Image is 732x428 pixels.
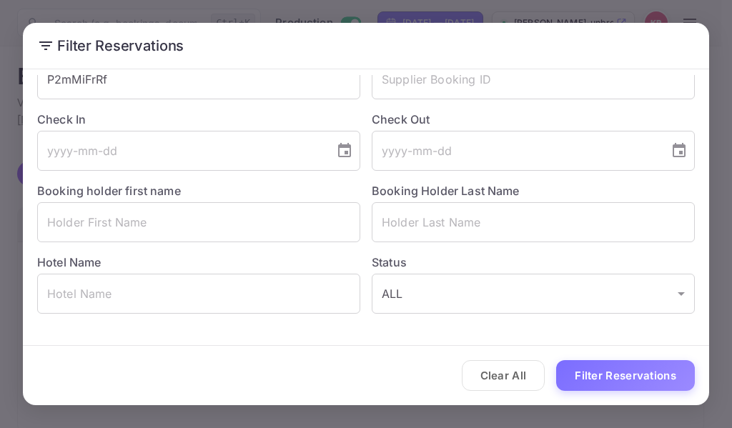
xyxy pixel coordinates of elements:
[37,111,360,128] label: Check In
[37,59,360,99] input: Booking ID
[372,274,695,314] div: ALL
[556,360,695,391] button: Filter Reservations
[37,131,325,171] input: yyyy-mm-dd
[372,254,695,271] label: Status
[37,255,102,269] label: Hotel Name
[372,131,659,171] input: yyyy-mm-dd
[372,202,695,242] input: Holder Last Name
[372,111,695,128] label: Check Out
[37,184,181,198] label: Booking holder first name
[37,274,360,314] input: Hotel Name
[372,59,695,99] input: Supplier Booking ID
[37,202,360,242] input: Holder First Name
[372,184,520,198] label: Booking Holder Last Name
[330,136,359,165] button: Choose date
[462,360,545,391] button: Clear All
[665,136,693,165] button: Choose date
[23,23,709,69] h2: Filter Reservations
